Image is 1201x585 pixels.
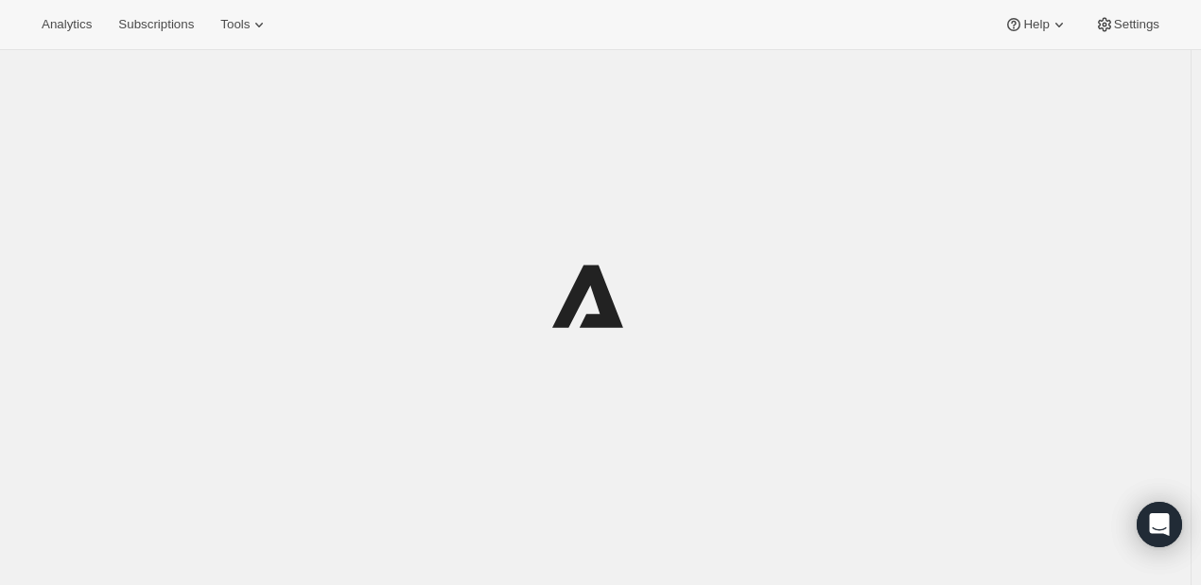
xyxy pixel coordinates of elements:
[220,17,250,32] span: Tools
[42,17,92,32] span: Analytics
[1023,17,1049,32] span: Help
[209,11,280,38] button: Tools
[30,11,103,38] button: Analytics
[107,11,205,38] button: Subscriptions
[1114,17,1159,32] span: Settings
[1137,502,1182,547] div: Open Intercom Messenger
[118,17,194,32] span: Subscriptions
[993,11,1079,38] button: Help
[1084,11,1171,38] button: Settings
